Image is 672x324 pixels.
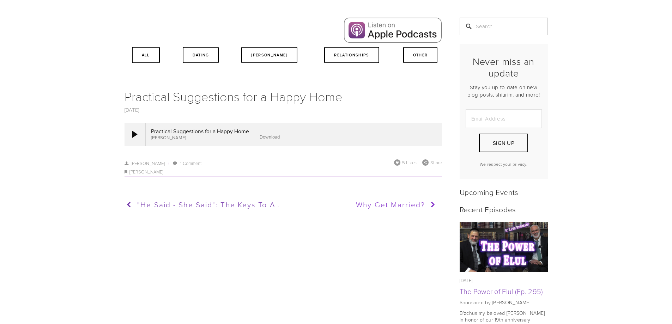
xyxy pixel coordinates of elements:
[125,217,442,312] iframe: Disqus
[460,188,548,196] h2: Upcoming Events
[460,286,543,296] a: The Power of Elul (Ep. 295)
[466,109,542,128] input: Email Address
[459,222,548,272] img: The Power of Elul (Ep. 295)
[460,205,548,214] h2: Recent Episodes
[165,160,172,166] span: /
[125,87,343,105] a: Practical Suggestions for a Happy Home
[180,160,202,166] a: 1 Comment
[402,159,417,166] span: 5 Likes
[324,47,379,63] a: Relationships
[132,47,160,63] a: All
[422,159,442,166] div: Share
[479,134,528,152] button: Sign Up
[466,84,542,98] p: Stay you up-to-date on new blog posts, shiurim, and more!
[466,161,542,167] p: We respect your privacy.
[460,299,548,306] p: Sponsored by [PERSON_NAME]
[283,196,438,214] a: Why get Married?
[260,134,280,140] a: Download
[125,106,139,114] a: [DATE]
[460,18,548,35] input: Search
[466,56,542,79] h2: Never miss an update
[460,277,473,283] time: [DATE]
[183,47,219,63] a: Dating
[241,47,297,63] a: [PERSON_NAME]
[125,196,280,214] a: "He Said - She Said": The Keys to a ...
[493,139,514,147] span: Sign Up
[137,199,285,209] span: "He Said - She Said": The Keys to a ...
[356,199,425,209] span: Why get Married?
[129,169,163,175] a: [PERSON_NAME]
[125,160,165,166] a: [PERSON_NAME]
[403,47,438,63] a: Other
